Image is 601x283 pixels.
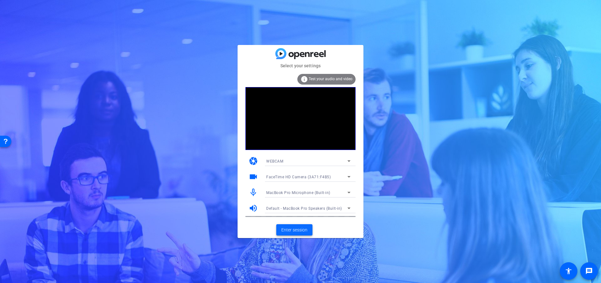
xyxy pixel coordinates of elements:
mat-card-subtitle: Select your settings [238,62,363,69]
mat-icon: camera [249,156,258,166]
span: Default - MacBook Pro Speakers (Built-in) [266,206,342,211]
span: MacBook Pro Microphone (Built-in) [266,191,330,195]
button: Enter session [276,224,312,236]
img: blue-gradient.svg [275,48,326,59]
mat-icon: accessibility [565,267,572,275]
mat-icon: videocam [249,172,258,181]
span: Enter session [281,227,307,233]
mat-icon: message [585,267,593,275]
span: FaceTime HD Camera (3A71:F4B5) [266,175,331,179]
mat-icon: volume_up [249,203,258,213]
span: WEBCAM [266,159,283,164]
span: Test your audio and video [309,77,352,81]
mat-icon: mic_none [249,188,258,197]
mat-icon: info [300,75,308,83]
